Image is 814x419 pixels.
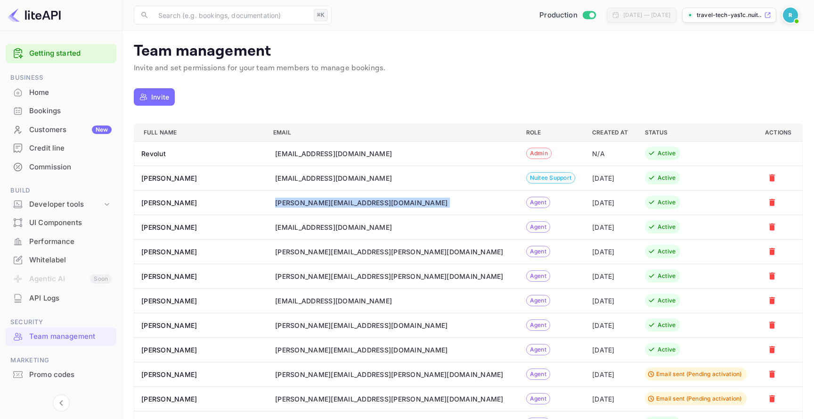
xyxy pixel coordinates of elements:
div: [DATE] [592,173,630,183]
div: Active [658,296,676,305]
span: Agent [527,345,550,354]
div: [PERSON_NAME][EMAIL_ADDRESS][PERSON_NAME][DOMAIN_NAME] [275,271,504,281]
div: UI Components [6,214,116,232]
div: Performance [6,233,116,251]
div: [EMAIL_ADDRESS][DOMAIN_NAME] [275,222,392,232]
input: Search (e.g. bookings, documentation) [153,6,310,25]
th: [PERSON_NAME] [134,264,266,288]
div: Home [29,87,112,98]
div: [DATE] [592,271,630,281]
span: Agent [527,370,550,378]
div: Active [658,223,676,231]
div: Performance [29,236,112,247]
div: [EMAIL_ADDRESS][DOMAIN_NAME] [275,173,392,183]
div: [PERSON_NAME][EMAIL_ADDRESS][PERSON_NAME][DOMAIN_NAME] [275,369,504,379]
div: Team management [29,331,112,342]
div: CustomersNew [6,121,116,139]
th: [PERSON_NAME] [134,166,266,190]
img: LiteAPI logo [8,8,61,23]
span: Business [6,73,116,83]
div: UI Components [29,218,112,228]
span: Admin [527,149,551,158]
th: Revolut [134,141,266,166]
a: Team management [6,327,116,345]
th: [PERSON_NAME] [134,215,266,239]
div: Promo codes [29,369,112,380]
div: Switch to Sandbox mode [536,10,599,21]
span: Security [6,317,116,327]
a: Home [6,84,116,101]
span: Agent [527,223,550,231]
th: [PERSON_NAME] [134,190,266,215]
div: Customers [29,125,112,135]
div: [PERSON_NAME][EMAIL_ADDRESS][DOMAIN_NAME] [275,320,448,330]
th: [PERSON_NAME] [134,362,266,386]
span: Marketing [6,355,116,366]
a: UI Components [6,214,116,231]
div: Commission [29,162,112,173]
div: [DATE] [592,198,630,208]
th: Email [266,124,518,141]
div: API Logs [29,293,112,304]
a: Getting started [29,48,112,59]
div: [EMAIL_ADDRESS][DOMAIN_NAME] [275,296,392,306]
div: [DATE] [592,247,630,257]
div: [DATE] [592,345,630,355]
th: Role [519,124,585,141]
p: travel-tech-yas1c.nuit... [697,11,762,19]
div: Active [658,272,676,280]
div: Bookings [6,102,116,120]
th: Created At [585,124,637,141]
th: [PERSON_NAME] [134,313,266,337]
div: [DATE] [592,296,630,306]
span: Production [539,10,578,21]
div: ⌘K [314,9,328,21]
div: [PERSON_NAME][EMAIL_ADDRESS][DOMAIN_NAME] [275,198,448,208]
a: Credit line [6,139,116,157]
a: Commission [6,158,116,176]
div: Whitelabel [29,255,112,266]
span: Agent [527,394,550,403]
th: [PERSON_NAME] [134,386,266,411]
a: Performance [6,233,116,250]
div: Developer tools [29,199,102,210]
div: Developer tools [6,196,116,213]
p: Invite [151,92,169,102]
div: Email sent (Pending activation) [656,394,742,403]
th: [PERSON_NAME] [134,239,266,264]
div: [DATE] [592,222,630,232]
div: Active [658,174,676,182]
img: Revolut [783,8,798,23]
div: Active [658,247,676,256]
span: Build [6,185,116,196]
div: New [92,126,112,134]
p: Team management [134,42,803,61]
span: Agent [527,296,550,305]
th: Full name [134,124,266,141]
div: Promo codes [6,366,116,384]
div: Commission [6,158,116,176]
a: Whitelabel [6,251,116,268]
div: [PERSON_NAME][EMAIL_ADDRESS][DOMAIN_NAME] [275,345,448,355]
a: CustomersNew [6,121,116,138]
div: [PERSON_NAME][EMAIL_ADDRESS][PERSON_NAME][DOMAIN_NAME] [275,394,504,404]
div: [PERSON_NAME][EMAIL_ADDRESS][PERSON_NAME][DOMAIN_NAME] [275,247,504,257]
div: Email sent (Pending activation) [656,370,742,378]
span: Agent [527,247,550,256]
th: [PERSON_NAME] [134,288,266,313]
a: Bookings [6,102,116,119]
div: [EMAIL_ADDRESS][DOMAIN_NAME] [275,149,392,159]
div: Bookings [29,106,112,117]
th: Status [637,124,757,141]
button: Collapse navigation [53,394,70,411]
div: Active [658,345,676,354]
div: Getting started [6,44,116,63]
div: N/A [592,149,630,159]
div: [DATE] [592,394,630,404]
div: Active [658,321,676,329]
a: Promo codes [6,366,116,383]
div: Credit line [29,143,112,154]
div: Active [658,198,676,207]
p: Invite and set permissions for your team members to manage bookings. [134,63,803,74]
